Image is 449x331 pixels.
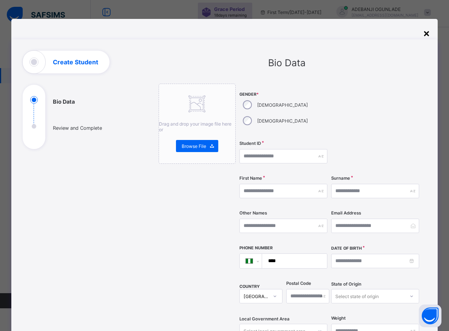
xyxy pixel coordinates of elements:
span: Bio Data [268,57,306,68]
label: Email Address [331,210,361,216]
span: State of Origin [331,281,361,287]
button: Open asap [419,305,441,327]
label: Surname [331,176,350,181]
span: Drag and drop your image file here or [159,121,231,132]
label: [DEMOGRAPHIC_DATA] [257,118,308,124]
label: Date of Birth [331,246,362,251]
label: First Name [239,176,262,181]
span: COUNTRY [239,284,260,289]
div: Select state of origin [335,289,379,303]
div: [GEOGRAPHIC_DATA] [244,294,268,299]
label: Postal Code [286,281,311,286]
div: × [423,26,430,39]
label: [DEMOGRAPHIC_DATA] [257,102,308,108]
label: Weight [331,315,346,321]
span: Gender [239,92,327,97]
span: Local Government Area [239,316,290,322]
h1: Create Student [53,59,98,65]
label: Other Names [239,210,267,216]
div: Drag and drop your image file here orBrowse File [159,84,236,164]
label: Phone Number [239,246,273,250]
label: Student ID [239,141,261,146]
span: Browse File [182,143,206,149]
